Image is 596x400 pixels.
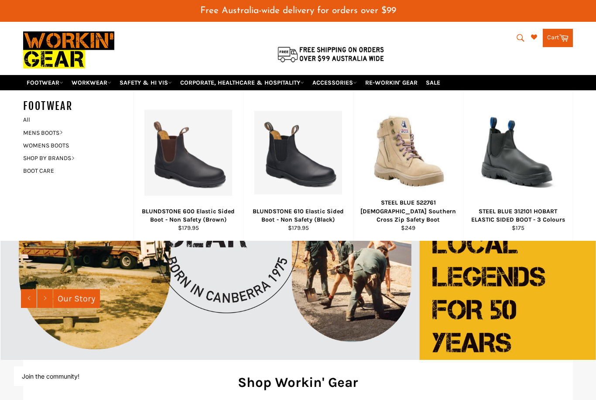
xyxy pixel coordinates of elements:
div: $179.95 [249,224,348,232]
img: Workin Gear leaders in Workwear, Safety Boots, PPE, Uniforms. Australia's No.1 in Workwear [23,25,114,75]
a: BLUNDSTONE 600 Elastic Sided Boot - Non Safety (Brown) - Workin Gear BLUNDSTONE 600 Elastic Sided... [133,90,243,241]
a: Our Story [53,289,100,308]
img: STEEL BLUE 312101 HOBART ELASTIC SIDED BOOT - Workin' Gear [474,114,562,191]
div: BLUNDSTONE 610 Elastic Sided Boot - Non Safety (Black) [249,207,348,224]
a: SAFETY & HI VIS [116,75,175,90]
a: Cart [543,29,573,47]
img: BLUNDSTONE 610 Elastic Sided Boot - Non Safety - Workin Gear [254,111,342,195]
h5: FOOTWEAR [23,99,133,113]
a: ACCESSORIES [309,75,360,90]
div: $179.95 [139,224,238,232]
img: BLUNDSTONE 600 Elastic Sided Boot - Non Safety (Brown) - Workin Gear [144,109,232,195]
a: SALE [422,75,444,90]
a: BLUNDSTONE 610 Elastic Sided Boot - Non Safety - Workin Gear BLUNDSTONE 610 Elastic Sided Boot - ... [243,90,353,241]
div: STEEL BLUE 312101 HOBART ELASTIC SIDED BOOT - 3 Colours [469,207,567,224]
div: $249 [359,224,458,232]
div: BLUNDSTONE 600 Elastic Sided Boot - Non Safety (Brown) [139,207,238,224]
a: RE-WORKIN' GEAR [362,75,421,90]
button: Join the community! [22,373,79,380]
a: BOOT CARE [19,164,124,177]
a: MENS BOOTS [19,126,124,139]
a: STEEL BLUE 522761 Ladies Southern Cross Zip Safety Boot - Workin Gear STEEL BLUE 522761 [DEMOGRAP... [353,90,463,241]
h2: Shop Workin' Gear [36,373,560,392]
img: STEEL BLUE 522761 Ladies Southern Cross Zip Safety Boot - Workin Gear [364,109,452,196]
div: $175 [469,224,567,232]
div: STEEL BLUE 522761 [DEMOGRAPHIC_DATA] Southern Cross Zip Safety Boot [359,198,458,224]
a: WOMENS BOOTS [19,139,124,152]
a: All [19,113,133,126]
a: SHOP BY BRANDS [19,152,124,164]
a: STEEL BLUE 312101 HOBART ELASTIC SIDED BOOT - Workin' Gear STEEL BLUE 312101 HOBART ELASTIC SIDED... [463,90,573,241]
img: Flat $9.95 shipping Australia wide [276,45,385,63]
a: CORPORATE, HEALTHCARE & HOSPITALITY [177,75,308,90]
span: Free Australia-wide delivery for orders over $99 [200,6,396,15]
a: WORKWEAR [68,75,115,90]
a: FOOTWEAR [23,75,67,90]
